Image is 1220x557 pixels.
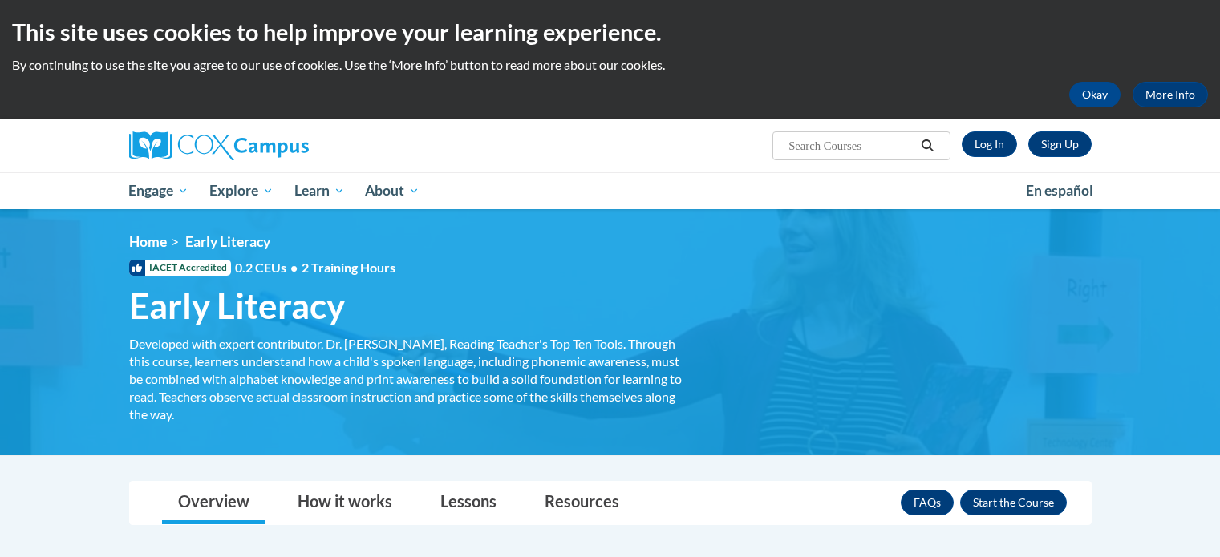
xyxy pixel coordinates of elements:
[129,285,345,327] span: Early Literacy
[424,482,513,524] a: Lessons
[284,172,355,209] a: Learn
[1026,182,1093,199] span: En español
[129,335,683,423] div: Developed with expert contributor, Dr. [PERSON_NAME], Reading Teacher's Top Ten Tools. Through th...
[129,131,309,160] img: Cox Campus
[1015,174,1104,208] a: En español
[1028,131,1092,157] a: Register
[290,260,298,275] span: •
[162,482,265,524] a: Overview
[129,260,231,276] span: IACET Accredited
[129,233,167,250] a: Home
[119,172,200,209] a: Engage
[12,16,1208,48] h2: This site uses cookies to help improve your learning experience.
[915,136,939,155] button: Search
[199,172,284,209] a: Explore
[1069,82,1121,107] button: Okay
[185,233,270,250] span: Early Literacy
[365,181,420,200] span: About
[209,181,274,200] span: Explore
[962,131,1017,157] a: Log In
[1133,82,1208,107] a: More Info
[529,482,635,524] a: Resources
[235,259,395,276] span: 0.2 CEUs
[128,181,188,200] span: Engage
[302,260,395,275] span: 2 Training Hours
[901,490,954,515] a: FAQs
[105,172,1116,209] div: Main menu
[787,136,915,155] input: Search Courses
[129,131,434,160] a: Cox Campus
[282,482,408,524] a: How it works
[12,56,1208,74] p: By continuing to use the site you agree to our use of cookies. Use the ‘More info’ button to read...
[355,172,430,209] a: About
[960,490,1067,515] button: Enroll
[294,181,345,200] span: Learn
